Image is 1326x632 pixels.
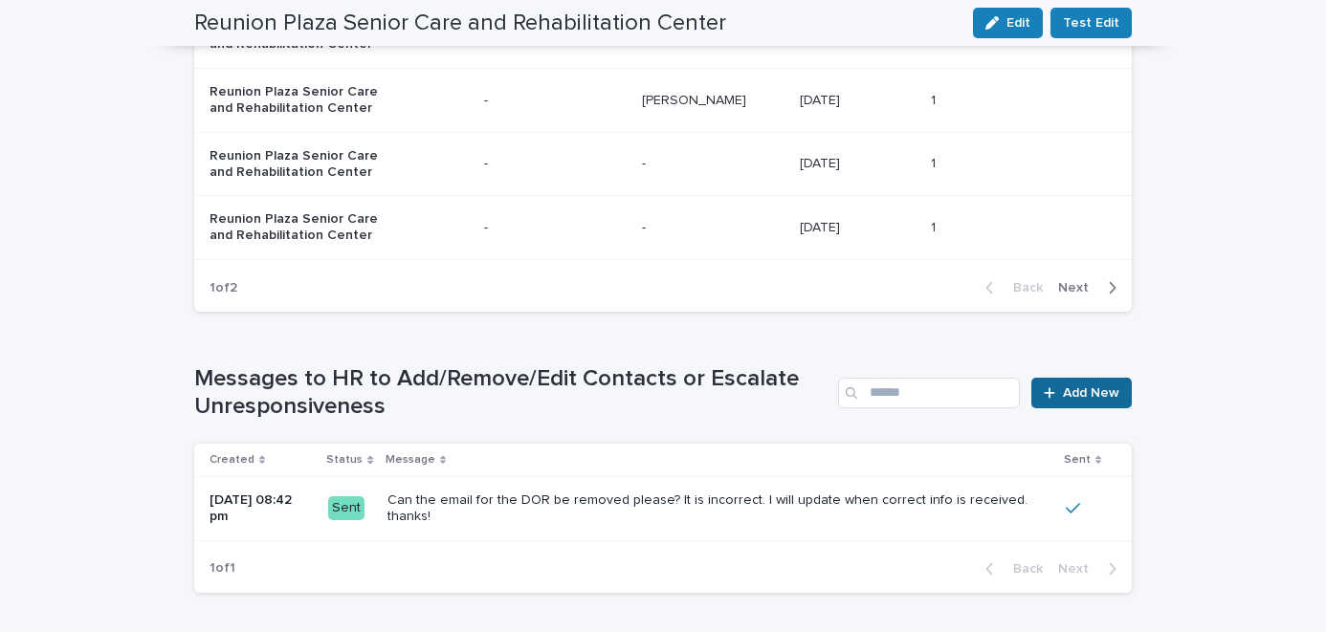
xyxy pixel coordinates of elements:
[970,560,1050,578] button: Back
[484,93,627,109] p: -
[970,279,1050,296] button: Back
[1050,560,1132,578] button: Next
[210,148,401,181] p: Reunion Plaza Senior Care and Rehabilitation Center
[800,216,844,236] p: [DATE]
[1031,378,1132,408] a: Add New
[210,211,401,244] p: Reunion Plaza Senior Care and Rehabilitation Center
[484,220,627,236] p: -
[387,492,1050,525] p: Can the email for the DOR be removed please? It is incorrect. I will update when correct info is ...
[210,84,401,117] p: Reunion Plaza Senior Care and Rehabilitation Center
[642,152,650,172] p: -
[194,365,830,421] h1: Messages to HR to Add/Remove/Edit Contacts or Escalate Unresponsiveness
[800,152,844,172] p: [DATE]
[973,8,1043,38] button: Edit
[1058,562,1100,576] span: Next
[800,89,844,109] p: [DATE]
[194,132,1132,196] tr: Reunion Plaza Senior Care and Rehabilitation Center--- [DATE][DATE] 11
[1002,281,1043,294] span: Back
[1002,562,1043,576] span: Back
[386,449,435,470] p: Message
[642,89,750,109] p: [PERSON_NAME]
[1058,281,1100,294] span: Next
[1064,449,1091,470] p: Sent
[194,265,253,312] p: 1 of 2
[210,492,313,525] p: [DATE] 08:42 pm
[931,89,939,109] p: 1
[484,156,627,172] p: -
[931,152,939,172] p: 1
[1006,16,1030,30] span: Edit
[194,69,1132,133] tr: Reunion Plaza Senior Care and Rehabilitation Center-[PERSON_NAME][PERSON_NAME] [DATE][DATE] 11
[838,378,1020,408] input: Search
[194,10,726,37] h2: Reunion Plaza Senior Care and Rehabilitation Center
[642,216,650,236] p: -
[326,449,363,470] p: Status
[1063,13,1119,33] span: Test Edit
[931,216,939,236] p: 1
[210,449,254,470] p: Created
[1050,279,1132,296] button: Next
[194,477,1132,541] tr: [DATE] 08:42 pmSentCan the email for the DOR be removed please? It is incorrect. I will update wh...
[328,496,365,520] div: Sent
[1063,386,1119,400] span: Add New
[1050,8,1132,38] button: Test Edit
[194,545,251,592] p: 1 of 1
[194,196,1132,260] tr: Reunion Plaza Senior Care and Rehabilitation Center--- [DATE][DATE] 11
